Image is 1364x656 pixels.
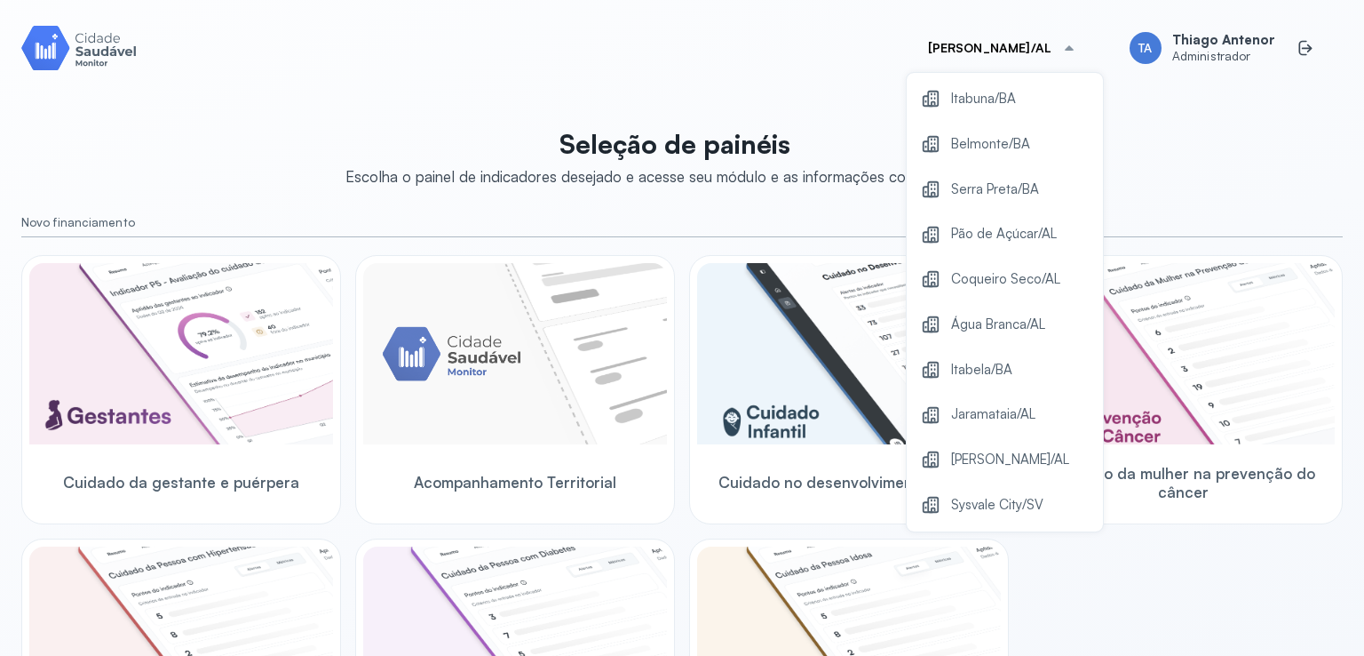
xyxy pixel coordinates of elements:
span: Administrador [1172,49,1275,64]
span: Pão de Açúcar/AL [951,222,1057,246]
span: Cuidado no desenvolvimento infantil [718,473,980,492]
span: Thiago Antenor [1172,32,1275,49]
span: Água Branca/AL [951,313,1045,337]
span: Itabuna/BA [951,87,1016,111]
button: [PERSON_NAME]/AL [907,30,1098,66]
p: Seleção de painéis [345,128,1005,160]
span: [PERSON_NAME]/AL [951,448,1069,472]
small: Novo financiamento [21,215,1343,230]
img: child-development.png [697,263,1001,444]
span: Cuidado da mulher na prevenção do câncer [1031,464,1335,502]
span: Itabela/BA [951,358,1012,382]
img: Logotipo do produto Monitor [21,22,137,73]
span: Jaramataia/AL [951,403,1035,427]
span: Cuidado da gestante e puérpera [63,473,299,492]
span: TA [1138,41,1152,56]
div: Escolha o painel de indicadores desejado e acesse seu módulo e as informações correspondentes. [345,167,1005,186]
span: Coqueiro Seco/AL [951,268,1060,292]
span: Belmonte/BA [951,132,1030,156]
span: Serra Preta/BA [951,178,1039,202]
img: woman-cancer-prevention-care.png [1031,263,1335,444]
span: Acompanhamento Territorial [414,473,616,492]
img: placeholder-module-ilustration.png [363,263,667,444]
span: Sysvale City/SV [951,493,1043,517]
img: pregnants.png [29,263,333,444]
